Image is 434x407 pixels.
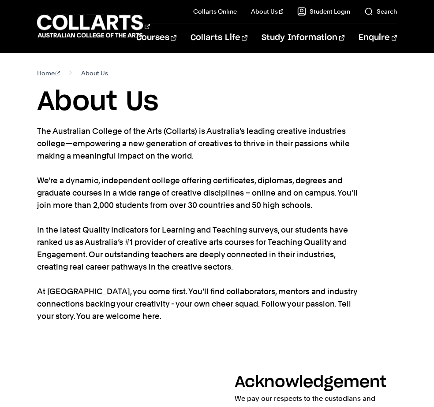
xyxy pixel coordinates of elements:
[37,125,359,322] p: The Australian College of the Arts (Collarts) is Australia’s leading creative industries college—...
[251,7,284,16] a: About Us
[81,67,108,79] span: About Us
[191,23,247,52] a: Collarts Life
[37,67,60,79] a: Home
[297,7,350,16] a: Student Login
[364,7,397,16] a: Search
[136,23,176,52] a: Courses
[359,23,397,52] a: Enquire
[235,374,386,390] h2: Acknowledgement
[193,7,237,16] a: Collarts Online
[37,14,114,39] div: Go to homepage
[262,23,344,52] a: Study Information
[37,86,397,118] h1: About Us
